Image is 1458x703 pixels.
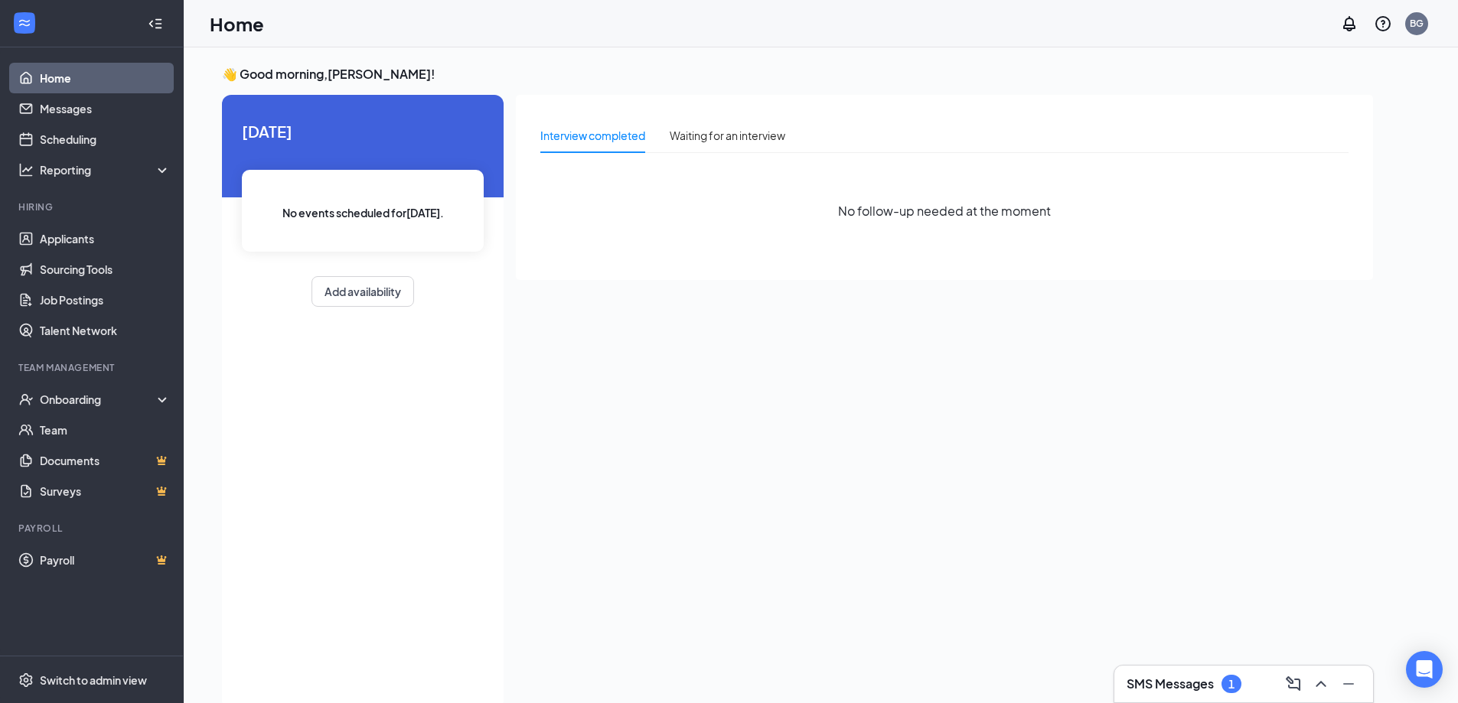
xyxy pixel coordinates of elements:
[18,162,34,177] svg: Analysis
[18,392,34,407] svg: UserCheck
[1228,678,1235,691] div: 1
[148,16,163,31] svg: Collapse
[18,361,168,374] div: Team Management
[540,127,645,144] div: Interview completed
[838,201,1051,220] span: No follow-up needed at the moment
[40,545,171,575] a: PayrollCrown
[40,445,171,476] a: DocumentsCrown
[18,522,168,535] div: Payroll
[242,119,484,143] span: [DATE]
[40,223,171,254] a: Applicants
[17,15,32,31] svg: WorkstreamLogo
[1127,675,1214,692] h3: SMS Messages
[311,276,414,307] button: Add availability
[1309,672,1333,696] button: ChevronUp
[40,672,147,688] div: Switch to admin view
[1339,675,1358,693] svg: Minimize
[40,124,171,155] a: Scheduling
[282,204,444,221] span: No events scheduled for [DATE] .
[40,63,171,93] a: Home
[210,11,264,37] h1: Home
[40,93,171,124] a: Messages
[40,254,171,285] a: Sourcing Tools
[222,66,1373,83] h3: 👋 Good morning, [PERSON_NAME] !
[1340,15,1359,33] svg: Notifications
[40,162,171,177] div: Reporting
[40,476,171,506] a: SurveysCrown
[40,285,171,315] a: Job Postings
[670,127,785,144] div: Waiting for an interview
[1281,672,1306,696] button: ComposeMessage
[1336,672,1361,696] button: Minimize
[1406,651,1443,688] div: Open Intercom Messenger
[18,200,168,213] div: Hiring
[18,672,34,688] svg: Settings
[1374,15,1392,33] svg: QuestionInfo
[1312,675,1330,693] svg: ChevronUp
[40,392,158,407] div: Onboarding
[40,415,171,445] a: Team
[1284,675,1303,693] svg: ComposeMessage
[1410,17,1424,30] div: BG
[40,315,171,346] a: Talent Network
